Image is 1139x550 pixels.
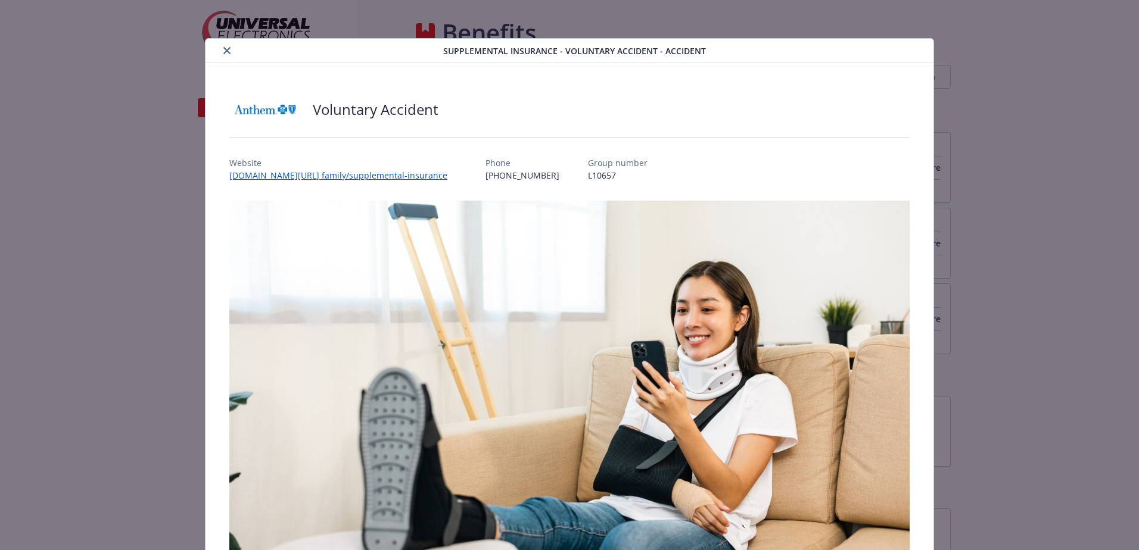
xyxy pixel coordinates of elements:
[486,157,559,169] p: Phone
[229,170,457,181] a: [DOMAIN_NAME][URL] family/supplemental-insurance
[229,92,301,127] img: Anthem Blue Cross
[588,157,648,169] p: Group number
[229,157,457,169] p: Website
[220,43,234,58] button: close
[588,169,648,182] p: L10657
[486,169,559,182] p: [PHONE_NUMBER]
[313,99,438,120] h2: Voluntary Accident
[443,45,706,57] span: Supplemental Insurance - Voluntary Accident - Accident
